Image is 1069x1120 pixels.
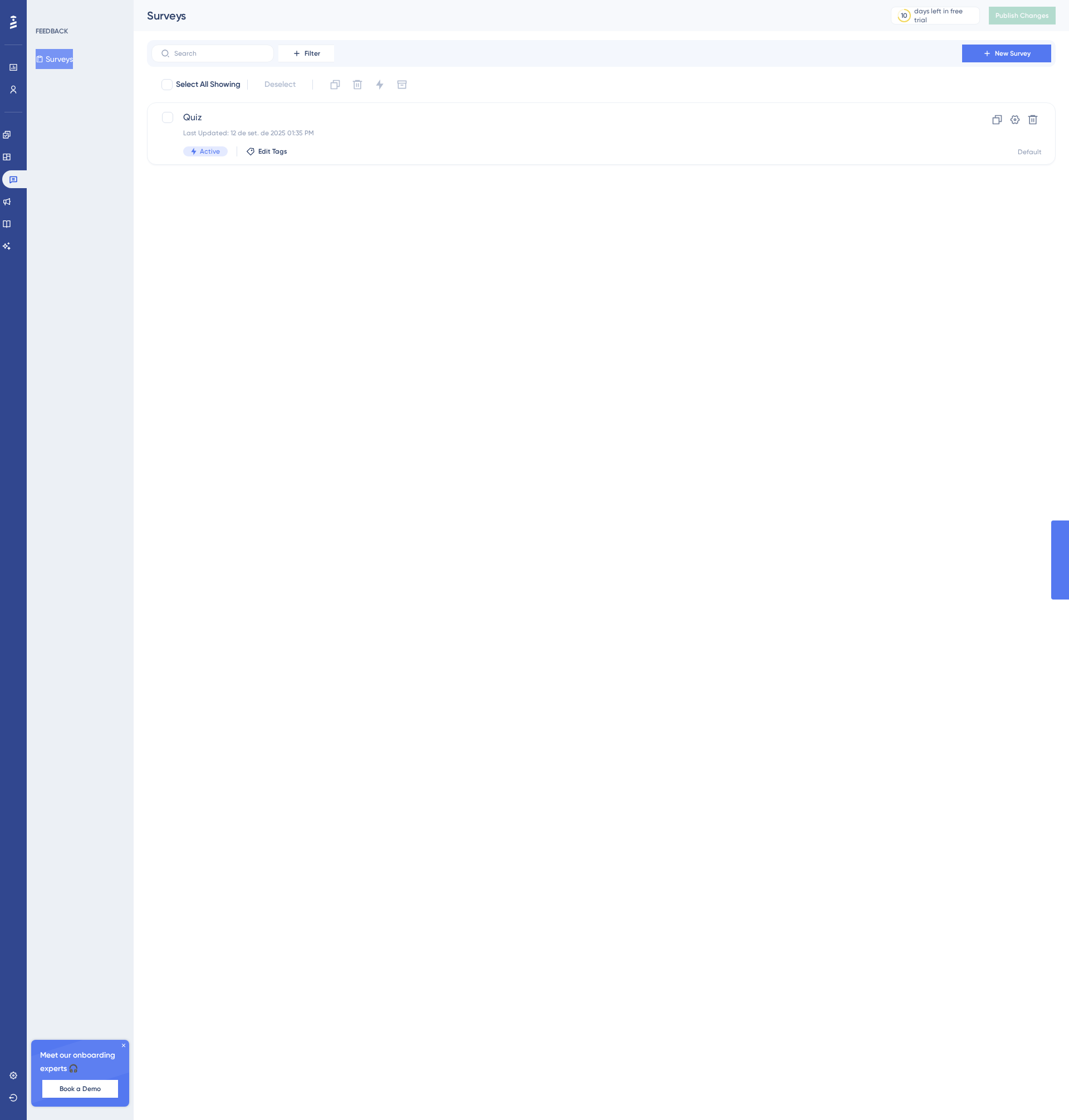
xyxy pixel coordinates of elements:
[42,1080,118,1098] button: Book a Demo
[264,78,296,91] span: Deselect
[174,50,264,57] input: Search
[305,49,320,58] span: Filter
[183,111,930,124] span: Quiz
[995,49,1031,58] span: New Survey
[996,11,1049,20] span: Publish Changes
[36,49,73,69] button: Surveys
[258,147,287,156] span: Edit Tags
[901,11,908,20] div: 10
[1018,148,1042,156] div: Default
[36,27,68,36] div: FEEDBACK
[254,75,306,95] button: Deselect
[1022,1076,1056,1109] iframe: UserGuiding AI Assistant Launcher
[962,45,1051,62] button: New Survey
[40,1049,120,1075] span: Meet our onboarding experts 🎧
[176,78,241,91] span: Select All Showing
[246,147,287,156] button: Edit Tags
[147,8,863,23] div: Surveys
[183,129,930,137] div: Last Updated: 12 de set. de 2025 01:35 PM
[278,45,334,62] button: Filter
[200,147,220,156] span: Active
[60,1084,101,1093] span: Book a Demo
[989,7,1056,24] button: Publish Changes
[914,7,976,24] div: days left in free trial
